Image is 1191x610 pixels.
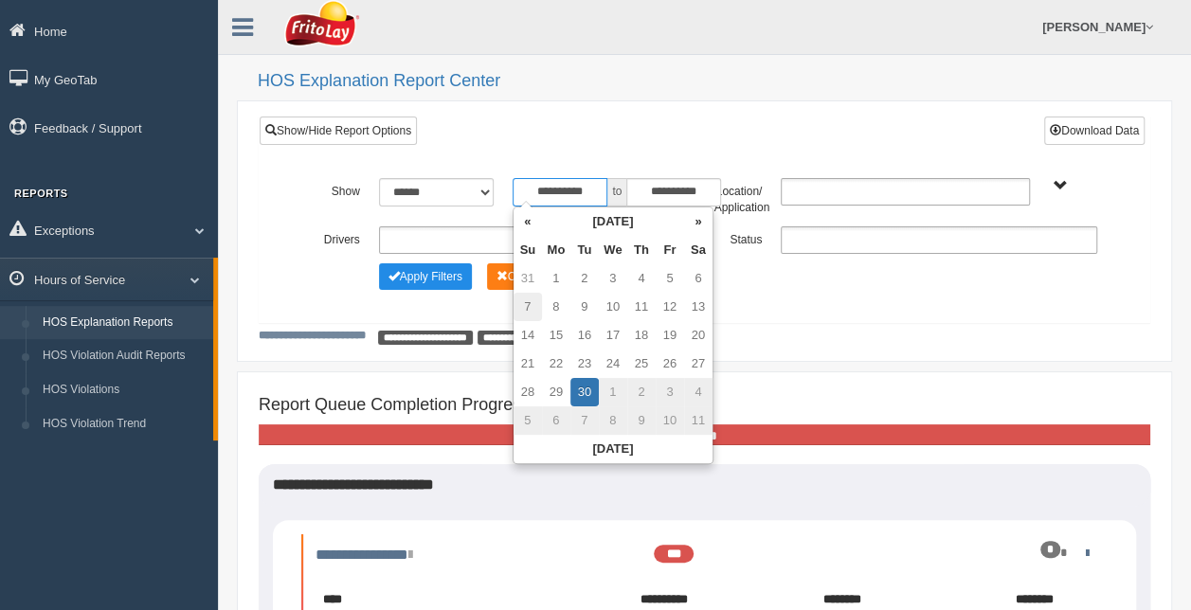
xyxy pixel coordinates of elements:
td: 19 [656,321,684,350]
a: Show/Hide Report Options [260,117,417,145]
td: 30 [570,378,599,406]
td: 16 [570,321,599,350]
td: 6 [542,406,570,435]
td: 27 [684,350,713,378]
td: 15 [542,321,570,350]
td: 3 [599,264,627,293]
td: 24 [599,350,627,378]
th: Fr [656,236,684,264]
label: Drivers [302,226,370,249]
label: Show [302,178,370,201]
td: 14 [514,321,542,350]
td: 9 [570,293,599,321]
button: Change Filter Options [487,263,579,290]
td: 7 [514,293,542,321]
td: 10 [656,406,684,435]
td: 10 [599,293,627,321]
th: Th [627,236,656,264]
a: HOS Violations [34,373,213,407]
a: HOS Violation Audit Reports [34,339,213,373]
td: 2 [570,264,599,293]
td: 7 [570,406,599,435]
td: 20 [684,321,713,350]
td: 22 [542,350,570,378]
td: 25 [627,350,656,378]
td: 5 [514,406,542,435]
td: 18 [627,321,656,350]
th: Mo [542,236,570,264]
td: 12 [656,293,684,321]
td: 8 [599,406,627,435]
th: [DATE] [514,435,713,463]
td: 26 [656,350,684,378]
td: 11 [684,406,713,435]
td: 29 [542,378,570,406]
td: 2 [627,378,656,406]
td: 31 [514,264,542,293]
td: 3 [656,378,684,406]
td: 4 [684,378,713,406]
a: HOS Violation Trend [34,407,213,441]
th: [DATE] [542,207,684,236]
td: 1 [542,264,570,293]
td: 21 [514,350,542,378]
td: 1 [599,378,627,406]
span: to [607,178,626,206]
h4: Report Queue Completion Progress: [259,396,1150,415]
td: 11 [627,293,656,321]
th: « [514,207,542,236]
td: 13 [684,293,713,321]
th: We [599,236,627,264]
td: 28 [514,378,542,406]
td: 8 [542,293,570,321]
button: Change Filter Options [379,263,472,290]
th: Tu [570,236,599,264]
td: 9 [627,406,656,435]
td: 5 [656,264,684,293]
button: Download Data [1044,117,1145,145]
td: 4 [627,264,656,293]
td: 6 [684,264,713,293]
th: Su [514,236,542,264]
label: Status [704,226,771,249]
a: HOS Explanation Reports [34,306,213,340]
label: Location/ Application [704,178,771,217]
th: » [684,207,713,236]
th: Sa [684,236,713,264]
h2: HOS Explanation Report Center [258,72,1172,91]
td: 23 [570,350,599,378]
td: 17 [599,321,627,350]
